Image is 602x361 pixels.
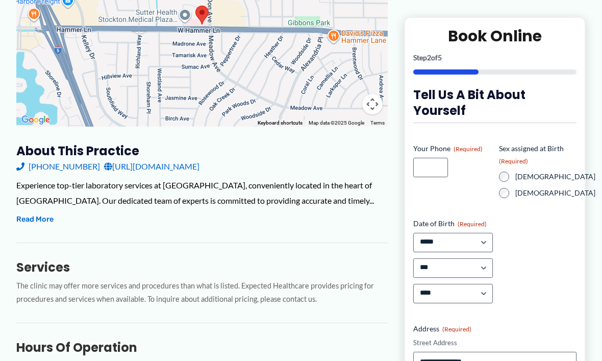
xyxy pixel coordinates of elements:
legend: Address [413,324,471,334]
span: 5 [438,53,442,61]
a: Terms (opens in new tab) [370,120,385,126]
h2: Book Online [413,26,576,45]
h3: About this practice [16,143,388,159]
label: [DEMOGRAPHIC_DATA] [515,172,595,182]
a: [PHONE_NUMBER] [16,159,100,174]
span: (Required) [442,325,471,333]
p: Step of [413,54,576,61]
span: (Required) [499,157,528,164]
span: (Required) [454,145,483,152]
a: Open this area in Google Maps (opens a new window) [19,113,53,127]
legend: Date of Birth [413,219,487,229]
a: [URL][DOMAIN_NAME] [104,159,199,174]
span: (Required) [458,220,487,228]
h3: Tell us a bit about yourself [413,86,576,118]
img: Google [19,113,53,127]
h3: Services [16,259,388,275]
h3: Hours of Operation [16,340,388,355]
div: Experience top-tier laboratory services at [GEOGRAPHIC_DATA], conveniently located in the heart o... [16,178,388,208]
label: [DEMOGRAPHIC_DATA] [515,188,595,198]
legend: Sex assigned at Birth [499,143,576,165]
span: Map data ©2025 Google [309,120,364,126]
label: Your Phone [413,143,491,153]
button: Keyboard shortcuts [258,119,303,127]
label: Street Address [413,338,576,348]
button: Read More [16,213,54,226]
span: 2 [427,53,431,61]
button: Map camera controls [362,94,383,114]
p: The clinic may offer more services and procedures than what is listed. Expected Healthcare provid... [16,279,388,307]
